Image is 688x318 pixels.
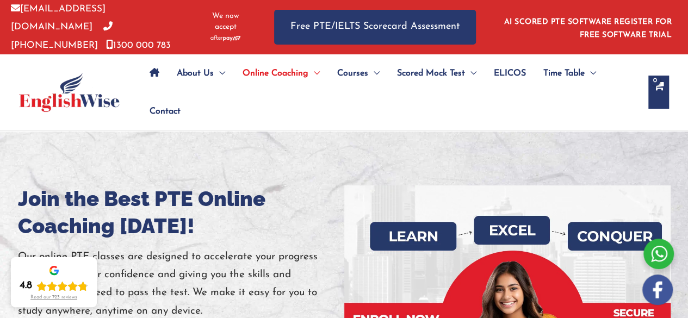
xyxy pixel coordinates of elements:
[388,54,485,92] a: Scored Mock TestMenu Toggle
[214,54,225,92] span: Menu Toggle
[642,275,673,305] img: white-facebook.png
[204,11,247,33] span: We now accept
[648,76,669,109] a: View Shopping Cart, empty
[535,54,605,92] a: Time TableMenu Toggle
[106,41,171,50] a: 1300 000 783
[20,279,32,292] div: 4.8
[141,54,637,130] nav: Site Navigation: Main Menu
[368,54,380,92] span: Menu Toggle
[498,9,677,45] aside: Header Widget 1
[337,54,368,92] span: Courses
[11,4,106,32] a: [EMAIL_ADDRESS][DOMAIN_NAME]
[168,54,234,92] a: About UsMenu Toggle
[485,54,535,92] a: ELICOS
[243,54,308,92] span: Online Coaching
[328,54,388,92] a: CoursesMenu Toggle
[585,54,596,92] span: Menu Toggle
[543,54,585,92] span: Time Table
[18,185,344,240] h1: Join the Best PTE Online Coaching [DATE]!
[494,54,526,92] span: ELICOS
[141,92,181,130] a: Contact
[177,54,214,92] span: About Us
[397,54,465,92] span: Scored Mock Test
[20,279,88,292] div: Rating: 4.8 out of 5
[465,54,476,92] span: Menu Toggle
[504,18,672,39] a: AI SCORED PTE SOFTWARE REGISTER FOR FREE SOFTWARE TRIAL
[308,54,320,92] span: Menu Toggle
[234,54,328,92] a: Online CoachingMenu Toggle
[210,35,240,41] img: Afterpay-Logo
[150,92,181,130] span: Contact
[274,10,476,44] a: Free PTE/IELTS Scorecard Assessment
[30,295,77,301] div: Read our 723 reviews
[11,22,113,49] a: [PHONE_NUMBER]
[19,73,120,112] img: cropped-ew-logo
